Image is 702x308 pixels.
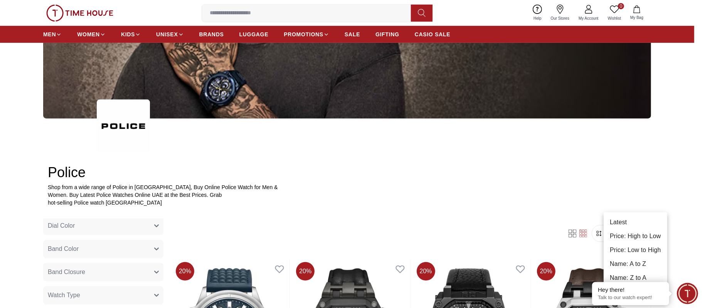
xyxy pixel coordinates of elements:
[604,229,667,243] li: Price: High to Low
[598,294,663,301] p: Talk to our watch expert!
[604,243,667,257] li: Price: Low to High
[604,215,667,229] li: Latest
[604,271,667,285] li: Name: Z to A
[598,286,663,294] div: Hey there!
[604,257,667,271] li: Name: A to Z
[677,283,698,304] div: Chat Widget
